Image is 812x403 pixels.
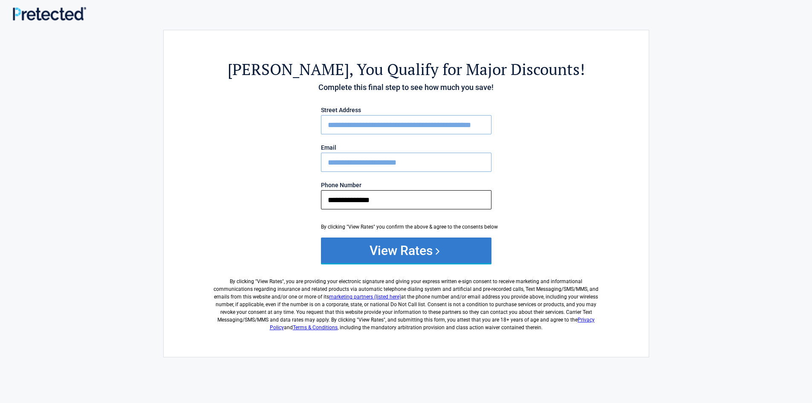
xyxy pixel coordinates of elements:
h4: Complete this final step to see how much you save! [211,82,602,93]
label: Email [321,145,491,151]
img: Main Logo [13,7,86,20]
div: By clicking "View Rates" you confirm the above & agree to the consents below [321,223,491,231]
label: Phone Number [321,182,491,188]
label: Street Address [321,107,491,113]
h2: , You Qualify for Major Discounts! [211,59,602,80]
span: View Rates [257,278,282,284]
a: marketing partners (listed here) [329,294,401,300]
button: View Rates [321,238,491,263]
label: By clicking " ", you are providing your electronic signature and giving your express written e-si... [211,271,602,331]
a: Terms & Conditions [293,325,338,331]
span: [PERSON_NAME] [228,59,349,80]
